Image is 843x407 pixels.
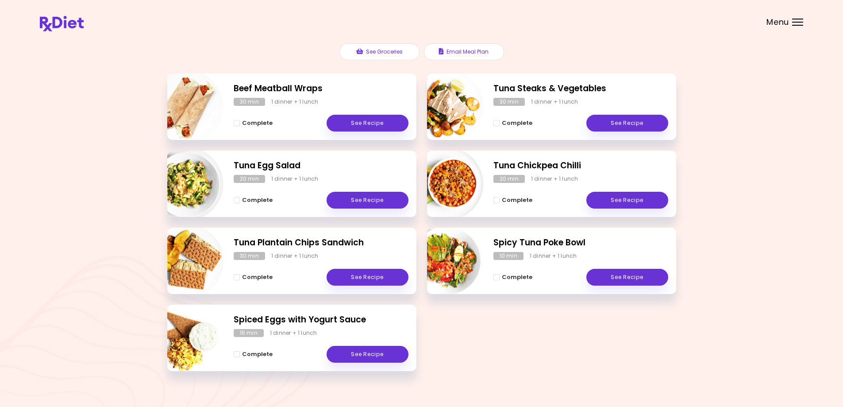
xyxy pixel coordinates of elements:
[234,118,273,128] button: Complete - Beef Meatball Wraps
[271,252,319,260] div: 1 dinner + 1 lunch
[502,120,532,127] span: Complete
[410,224,483,298] img: Info - Spicy Tuna Poke Bowl
[271,98,319,106] div: 1 dinner + 1 lunch
[493,159,668,172] h2: Tuna Chickpea Chilli
[502,274,532,281] span: Complete
[586,115,668,132] a: See Recipe - Tuna Steaks & Vegetables
[271,175,319,183] div: 1 dinner + 1 lunch
[234,159,408,172] h2: Tuna Egg Salad
[493,252,524,260] div: 10 min
[493,98,525,106] div: 30 min
[234,314,408,326] h2: Spiced Eggs with Yogurt Sauce
[502,197,532,204] span: Complete
[242,197,273,204] span: Complete
[327,346,408,363] a: See Recipe - Spiced Eggs with Yogurt Sauce
[493,236,668,249] h2: Spicy Tuna Poke Bowl
[242,274,273,281] span: Complete
[493,272,532,283] button: Complete - Spicy Tuna Poke Bowl
[234,82,408,95] h2: Beef Meatball Wraps
[234,236,408,249] h2: Tuna Plantain Chips Sandwich
[530,252,577,260] div: 1 dinner + 1 lunch
[327,269,408,286] a: See Recipe - Tuna Plantain Chips Sandwich
[586,269,668,286] a: See Recipe - Spicy Tuna Poke Bowl
[493,118,532,128] button: Complete - Tuna Steaks & Vegetables
[493,195,532,205] button: Complete - Tuna Chickpea Chilli
[150,70,223,143] img: Info - Beef Meatball Wraps
[327,115,408,132] a: See Recipe - Beef Meatball Wraps
[234,349,273,360] button: Complete - Spiced Eggs with Yogurt Sauce
[531,98,578,106] div: 1 dinner + 1 lunch
[493,175,525,183] div: 20 min
[270,329,317,337] div: 1 dinner + 1 lunch
[531,175,578,183] div: 1 dinner + 1 lunch
[150,147,223,221] img: Info - Tuna Egg Salad
[242,351,273,358] span: Complete
[234,175,265,183] div: 20 min
[242,120,273,127] span: Complete
[493,82,668,95] h2: Tuna Steaks & Vegetables
[234,329,264,337] div: 15 min
[410,70,483,143] img: Info - Tuna Steaks & Vegetables
[766,18,789,26] span: Menu
[150,301,223,375] img: Info - Spiced Eggs with Yogurt Sauce
[234,272,273,283] button: Complete - Tuna Plantain Chips Sandwich
[40,16,84,31] img: RxDiet
[150,224,223,298] img: Info - Tuna Plantain Chips Sandwich
[339,43,420,60] button: See Groceries
[410,147,483,221] img: Info - Tuna Chickpea Chilli
[234,195,273,205] button: Complete - Tuna Egg Salad
[234,98,265,106] div: 30 min
[424,43,504,60] button: Email Meal Plan
[234,252,265,260] div: 30 min
[327,192,408,209] a: See Recipe - Tuna Egg Salad
[586,192,668,209] a: See Recipe - Tuna Chickpea Chilli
